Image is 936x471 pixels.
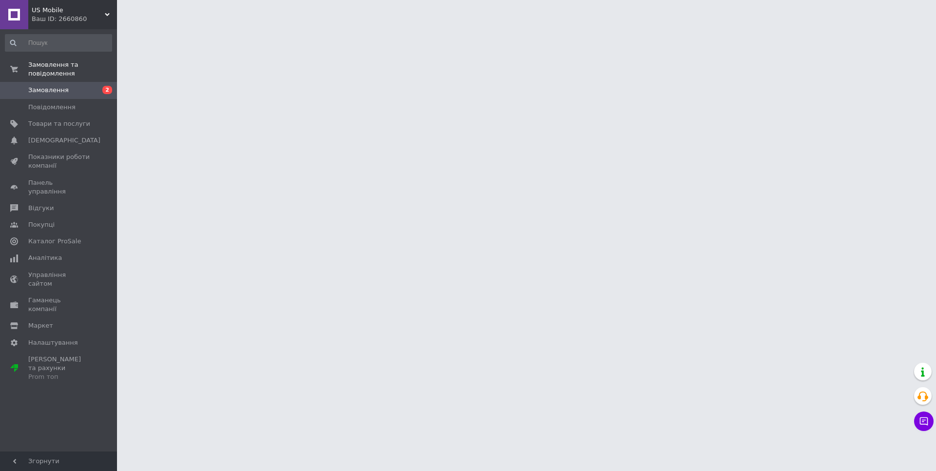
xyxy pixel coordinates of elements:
span: 2 [102,86,112,94]
div: Prom топ [28,373,90,381]
span: Замовлення та повідомлення [28,60,117,78]
span: Налаштування [28,338,78,347]
span: Повідомлення [28,103,76,112]
span: Каталог ProSale [28,237,81,246]
button: Чат з покупцем [914,412,934,431]
div: Ваш ID: 2660860 [32,15,117,23]
span: [DEMOGRAPHIC_DATA] [28,136,100,145]
span: Показники роботи компанії [28,153,90,170]
input: Пошук [5,34,112,52]
span: Аналітика [28,254,62,262]
span: Відгуки [28,204,54,213]
span: [PERSON_NAME] та рахунки [28,355,90,382]
span: Покупці [28,220,55,229]
span: Маркет [28,321,53,330]
span: Гаманець компанії [28,296,90,314]
span: US Mobile [32,6,105,15]
span: Управління сайтом [28,271,90,288]
span: Замовлення [28,86,69,95]
span: Товари та послуги [28,119,90,128]
span: Панель управління [28,178,90,196]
